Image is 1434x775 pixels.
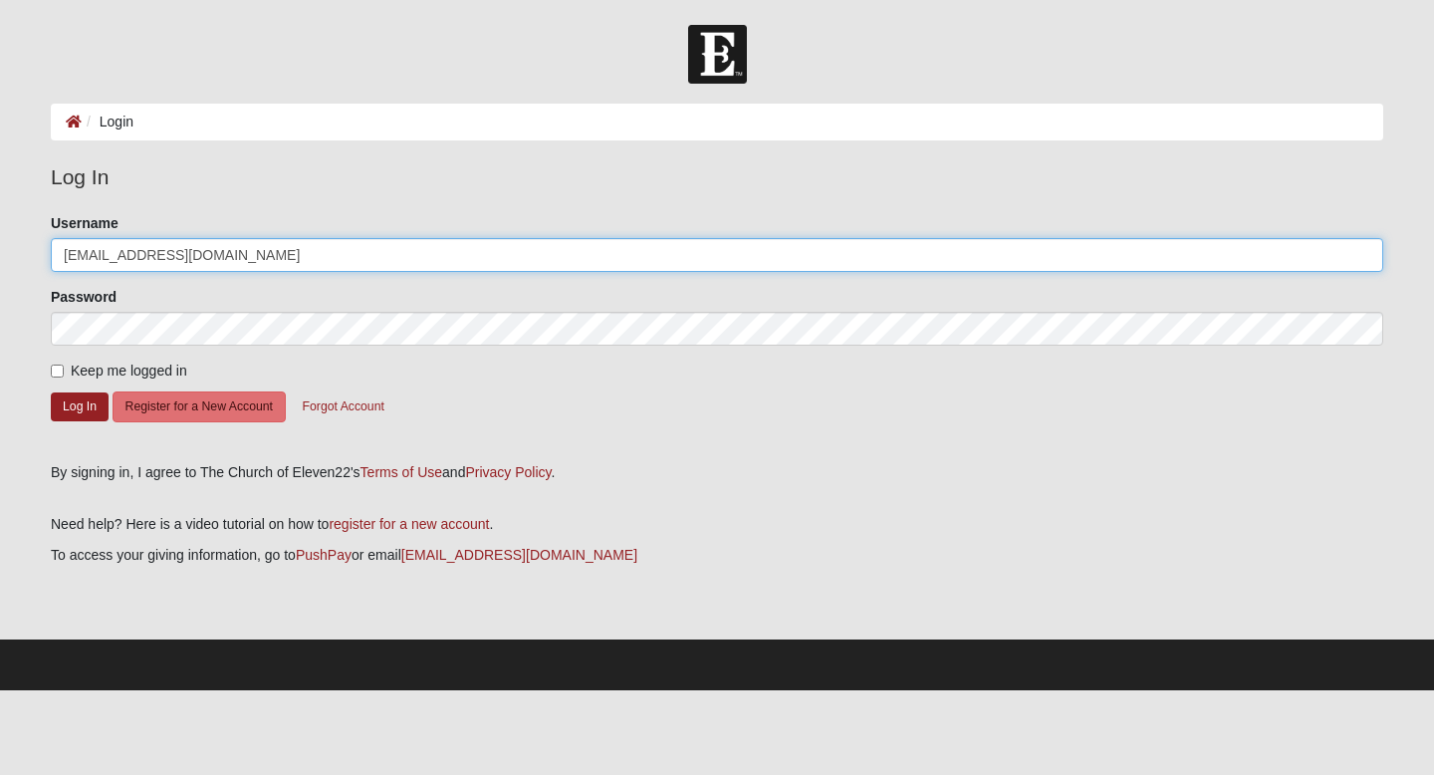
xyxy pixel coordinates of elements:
li: Login [82,112,133,132]
a: Privacy Policy [465,464,551,480]
button: Log In [51,392,109,421]
button: Forgot Account [290,391,397,422]
a: PushPay [296,547,352,563]
a: register for a new account [329,516,489,532]
div: By signing in, I agree to The Church of Eleven22's and . [51,462,1383,483]
legend: Log In [51,161,1383,193]
label: Password [51,287,117,307]
label: Username [51,213,119,233]
button: Register for a New Account [113,391,286,422]
a: Terms of Use [360,464,442,480]
input: Keep me logged in [51,365,64,378]
p: To access your giving information, go to or email [51,545,1383,566]
a: [EMAIL_ADDRESS][DOMAIN_NAME] [401,547,637,563]
span: Keep me logged in [71,363,187,379]
img: Church of Eleven22 Logo [688,25,747,84]
p: Need help? Here is a video tutorial on how to . [51,514,1383,535]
